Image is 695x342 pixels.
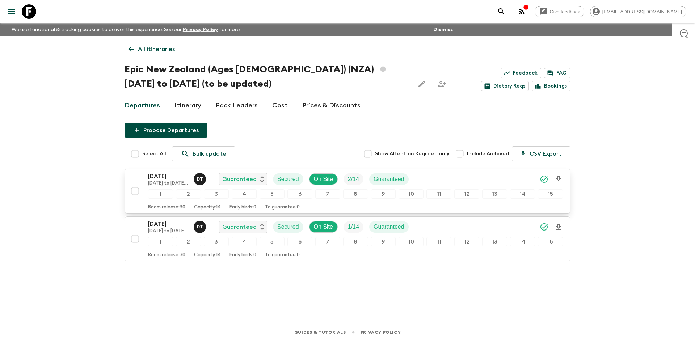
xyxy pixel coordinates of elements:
[510,189,535,199] div: 14
[554,223,563,232] svg: Download Onboarding
[232,189,257,199] div: 4
[193,149,226,158] p: Bulk update
[194,223,207,229] span: Devlin TikiTiki
[125,216,570,261] button: [DATE][DATE] to [DATE] (to be updated)Devlin TikiTikiGuaranteedSecuredOn SiteTrip FillGuaranteed1...
[361,328,401,336] a: Privacy Policy
[343,189,368,199] div: 8
[374,223,404,231] p: Guaranteed
[273,221,303,233] div: Secured
[183,27,218,32] a: Privacy Policy
[538,237,563,246] div: 15
[544,68,570,78] a: FAQ
[546,9,584,14] span: Give feedback
[344,173,363,185] div: Trip Fill
[540,223,548,231] svg: Synced Successfully
[482,189,507,199] div: 13
[315,237,340,246] div: 7
[265,204,300,210] p: To guarantee: 0
[309,221,338,233] div: On Site
[467,150,509,157] span: Include Archived
[540,175,548,183] svg: Synced Successfully
[399,189,424,199] div: 10
[272,97,288,114] a: Cost
[538,189,563,199] div: 15
[554,175,563,184] svg: Download Onboarding
[532,81,570,91] a: Bookings
[265,252,300,258] p: To guarantee: 0
[260,189,285,199] div: 5
[371,189,396,199] div: 9
[344,221,363,233] div: Trip Fill
[287,237,312,246] div: 6
[176,237,201,246] div: 2
[315,189,340,199] div: 7
[148,252,185,258] p: Room release: 30
[4,4,19,19] button: menu
[148,204,185,210] p: Room release: 30
[197,224,203,230] p: D T
[232,237,257,246] div: 4
[148,228,188,234] p: [DATE] to [DATE] (to be updated)
[399,237,424,246] div: 10
[148,189,173,199] div: 1
[482,237,507,246] div: 13
[426,237,451,246] div: 11
[277,223,299,231] p: Secured
[273,173,303,185] div: Secured
[148,181,188,186] p: [DATE] to [DATE] (to be updated)
[302,97,361,114] a: Prices & Discounts
[414,77,429,91] button: Edit this itinerary
[375,150,450,157] span: Show Attention Required only
[374,175,404,183] p: Guaranteed
[138,45,175,54] p: All itineraries
[204,237,229,246] div: 3
[194,173,207,185] button: DT
[481,81,529,91] a: Dietary Reqs
[494,4,509,19] button: search adventures
[535,6,584,17] a: Give feedback
[148,172,188,181] p: [DATE]
[125,62,409,91] h1: Epic New Zealand (Ages [DEMOGRAPHIC_DATA]) (NZA) [DATE] to [DATE] (to be updated)
[197,176,203,182] p: D T
[174,97,201,114] a: Itinerary
[260,237,285,246] div: 5
[9,23,244,36] p: We use functional & tracking cookies to deliver this experience. See our for more.
[176,189,201,199] div: 2
[309,173,338,185] div: On Site
[431,25,455,35] button: Dismiss
[229,252,256,258] p: Early birds: 0
[435,77,449,91] span: Share this itinerary
[343,237,368,246] div: 8
[426,189,451,199] div: 11
[194,221,207,233] button: DT
[172,146,235,161] a: Bulk update
[454,189,479,199] div: 12
[222,223,257,231] p: Guaranteed
[125,97,160,114] a: Departures
[125,42,179,56] a: All itineraries
[142,150,166,157] span: Select All
[148,220,188,228] p: [DATE]
[194,252,221,258] p: Capacity: 14
[512,146,570,161] button: CSV Export
[204,189,229,199] div: 3
[287,189,312,199] div: 6
[314,223,333,231] p: On Site
[148,237,173,246] div: 1
[454,237,479,246] div: 12
[348,175,359,183] p: 2 / 14
[229,204,256,210] p: Early birds: 0
[194,204,221,210] p: Capacity: 14
[194,175,207,181] span: Devlin TikiTiki
[590,6,686,17] div: [EMAIL_ADDRESS][DOMAIN_NAME]
[216,97,258,114] a: Pack Leaders
[371,237,396,246] div: 9
[222,175,257,183] p: Guaranteed
[294,328,346,336] a: Guides & Tutorials
[125,123,207,138] button: Propose Departures
[598,9,686,14] span: [EMAIL_ADDRESS][DOMAIN_NAME]
[501,68,541,78] a: Feedback
[125,169,570,214] button: [DATE][DATE] to [DATE] (to be updated)Devlin TikiTikiGuaranteedSecuredOn SiteTrip FillGuaranteed1...
[348,223,359,231] p: 1 / 14
[314,175,333,183] p: On Site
